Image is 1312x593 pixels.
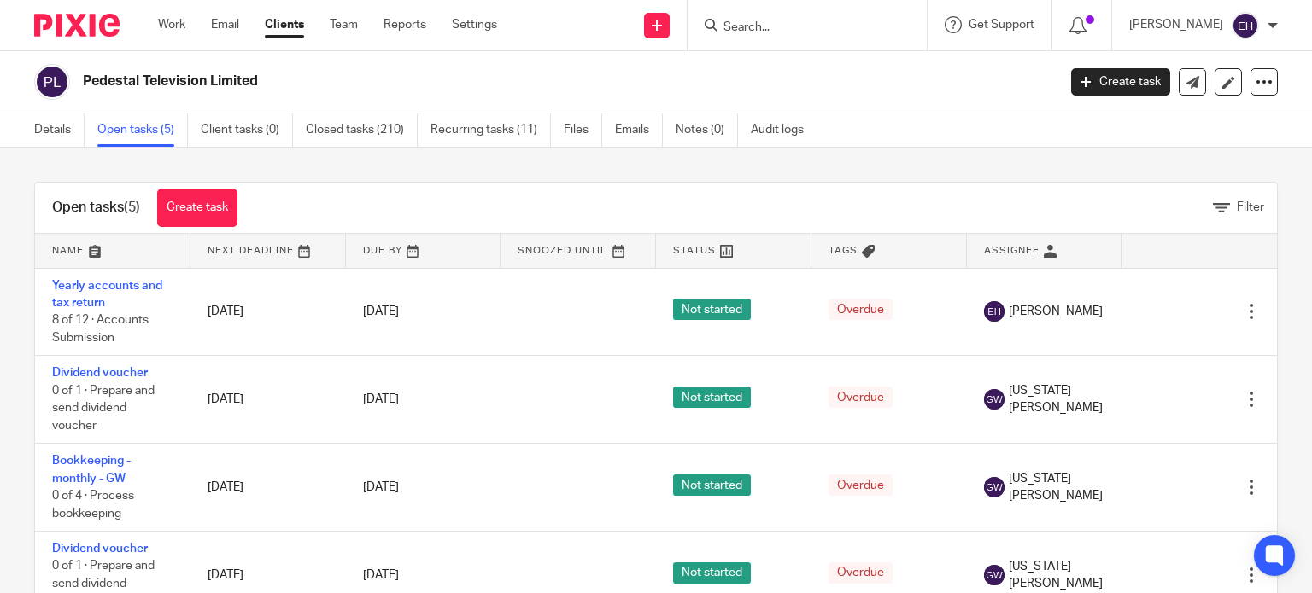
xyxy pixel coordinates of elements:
span: Snoozed Until [518,246,607,255]
a: Open tasks (5) [97,113,188,147]
span: Not started [673,299,751,320]
a: Files [564,113,602,147]
td: [DATE] [190,356,346,444]
span: Overdue [829,474,893,496]
span: [DATE] [363,393,399,405]
img: svg%3E [1232,12,1259,39]
span: Not started [673,474,751,496]
span: Overdue [829,387,893,408]
a: Yearly accounts and tax return [52,280,162,309]
span: 0 of 4 · Process bookkeeping [52,490,134,520]
a: Audit logs [751,113,817,147]
a: Closed tasks (210) [306,113,418,147]
img: Pixie [34,14,120,37]
h2: Pedestal Television Limited [83,73,853,90]
a: Create task [1071,68,1170,96]
a: Emails [615,113,663,147]
span: Get Support [969,19,1034,31]
span: [PERSON_NAME] [1009,303,1103,320]
a: Work [158,16,185,33]
img: svg%3E [984,389,1004,410]
a: Settings [452,16,497,33]
span: Tags [829,246,858,255]
span: Overdue [829,562,893,584]
td: [DATE] [190,268,346,356]
span: Not started [673,562,751,584]
a: Client tasks (0) [201,113,293,147]
img: svg%3E [984,477,1004,497]
span: (5) [124,201,140,214]
a: Notes (0) [676,113,738,147]
a: Create task [157,189,237,227]
span: Overdue [829,299,893,320]
span: Status [673,246,716,255]
img: svg%3E [984,301,1004,322]
a: Reports [384,16,426,33]
a: Clients [265,16,304,33]
a: Bookkeeping - monthly - GW [52,455,131,484]
h1: Open tasks [52,199,140,217]
span: Not started [673,387,751,408]
span: 0 of 1 · Prepare and send dividend voucher [52,385,155,432]
p: [PERSON_NAME] [1129,16,1223,33]
span: [DATE] [363,569,399,581]
a: Recurring tasks (11) [430,113,551,147]
a: Dividend voucher [52,367,148,379]
input: Search [722,20,876,36]
td: [DATE] [190,444,346,532]
span: [DATE] [363,305,399,317]
a: Email [211,16,239,33]
span: 8 of 12 · Accounts Submission [52,314,149,344]
span: Filter [1237,201,1264,213]
a: Details [34,113,85,147]
span: [US_STATE][PERSON_NAME] [1009,382,1105,417]
span: [DATE] [363,481,399,493]
a: Dividend voucher [52,543,148,555]
span: [US_STATE][PERSON_NAME] [1009,558,1105,593]
a: Team [330,16,358,33]
img: svg%3E [984,565,1004,585]
span: [US_STATE][PERSON_NAME] [1009,470,1105,505]
img: svg%3E [34,64,70,100]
